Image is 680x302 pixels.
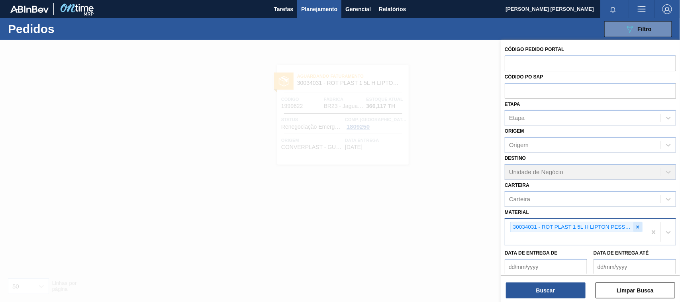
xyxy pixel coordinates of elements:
span: Relatórios [379,4,406,14]
img: TNhmsLtSVTkK8tSr43FrP2fwEKptu5GPRR3wAAAABJRU5ErkJggg== [10,6,49,13]
div: Origem [509,142,529,149]
label: Etapa [505,102,520,107]
button: Filtro [604,21,672,37]
span: Planejamento [301,4,337,14]
label: Origem [505,128,524,134]
span: Gerencial [345,4,371,14]
label: Código Pedido Portal [505,47,564,52]
img: Logout [662,4,672,14]
div: Etapa [509,115,525,122]
input: dd/mm/yyyy [505,259,587,275]
input: dd/mm/yyyy [594,259,676,275]
button: Notificações [600,4,626,15]
label: Data de Entrega até [594,250,649,256]
h1: Pedidos [8,24,125,33]
img: userActions [637,4,647,14]
div: 30034031 - ROT PLAST 1 5L H LIPTON PESSEGO NF24 [511,222,633,232]
label: Códido PO SAP [505,74,543,80]
label: Carteira [505,182,529,188]
div: Carteira [509,196,530,202]
span: Filtro [638,26,652,32]
label: Destino [505,155,526,161]
label: Data de Entrega de [505,250,558,256]
label: Material [505,210,529,215]
span: Tarefas [274,4,293,14]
